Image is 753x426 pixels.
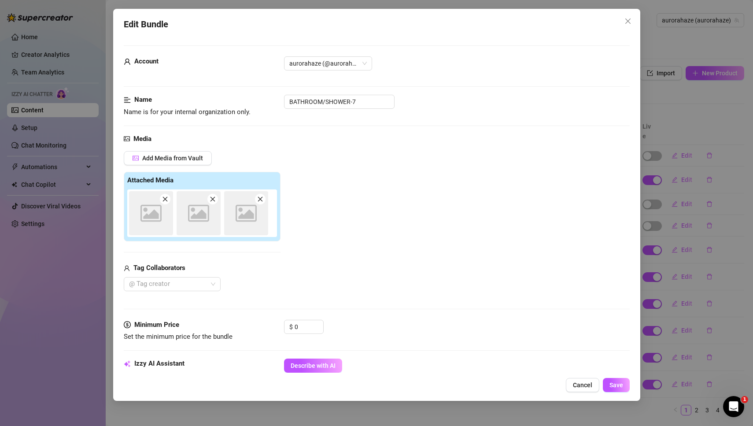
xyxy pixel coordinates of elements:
button: Add Media from Vault [124,151,212,165]
span: Set the minimum price for the bundle [124,333,233,341]
strong: Attached Media [127,176,173,184]
strong: Account [134,57,159,65]
span: user [124,56,131,67]
span: close [210,196,216,202]
span: picture [133,155,139,161]
span: align-left [124,95,131,105]
span: 1 [741,396,748,403]
button: Save [603,378,630,392]
iframe: Intercom live chat [723,396,744,417]
button: Describe with AI [284,359,342,373]
span: close [257,196,263,202]
span: Close [621,18,635,25]
span: Describe with AI [291,362,336,369]
span: user [124,263,130,274]
button: Close [621,14,635,28]
span: picture [124,134,130,144]
span: Name is for your internal organization only. [124,108,251,116]
input: Enter a name [284,95,395,109]
span: close [162,196,168,202]
span: Save [609,382,623,389]
span: aurorahaze (@aurorahaze) [289,57,367,70]
strong: Name [134,96,152,104]
strong: Minimum Price [134,321,179,329]
span: Cancel [573,382,592,389]
strong: Media [133,135,151,143]
strong: Tag Collaborators [133,264,185,272]
span: Edit Bundle [124,18,168,31]
strong: Izzy AI Assistant [134,359,185,367]
button: Cancel [566,378,599,392]
span: dollar [124,320,131,330]
span: close [624,18,631,25]
span: Add Media from Vault [142,155,203,162]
